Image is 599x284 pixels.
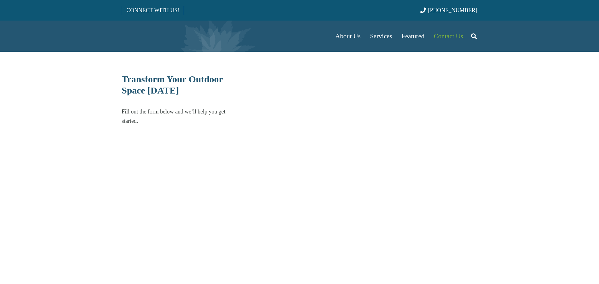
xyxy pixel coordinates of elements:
a: Borst-Logo [122,24,225,49]
a: Services [365,21,397,52]
span: About Us [335,32,361,40]
span: Featured [402,32,424,40]
a: CONNECT WITH US! [122,3,183,18]
a: About Us [331,21,365,52]
span: Transform Your Outdoor Space [DATE] [122,74,223,95]
a: Contact Us [429,21,468,52]
span: Services [370,32,392,40]
a: [PHONE_NUMBER] [420,7,477,13]
span: [PHONE_NUMBER] [428,7,477,13]
span: Contact Us [434,32,463,40]
p: Fill out the form below and we’ll help you get started. [122,107,238,126]
a: Search [468,28,480,44]
a: Featured [397,21,429,52]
